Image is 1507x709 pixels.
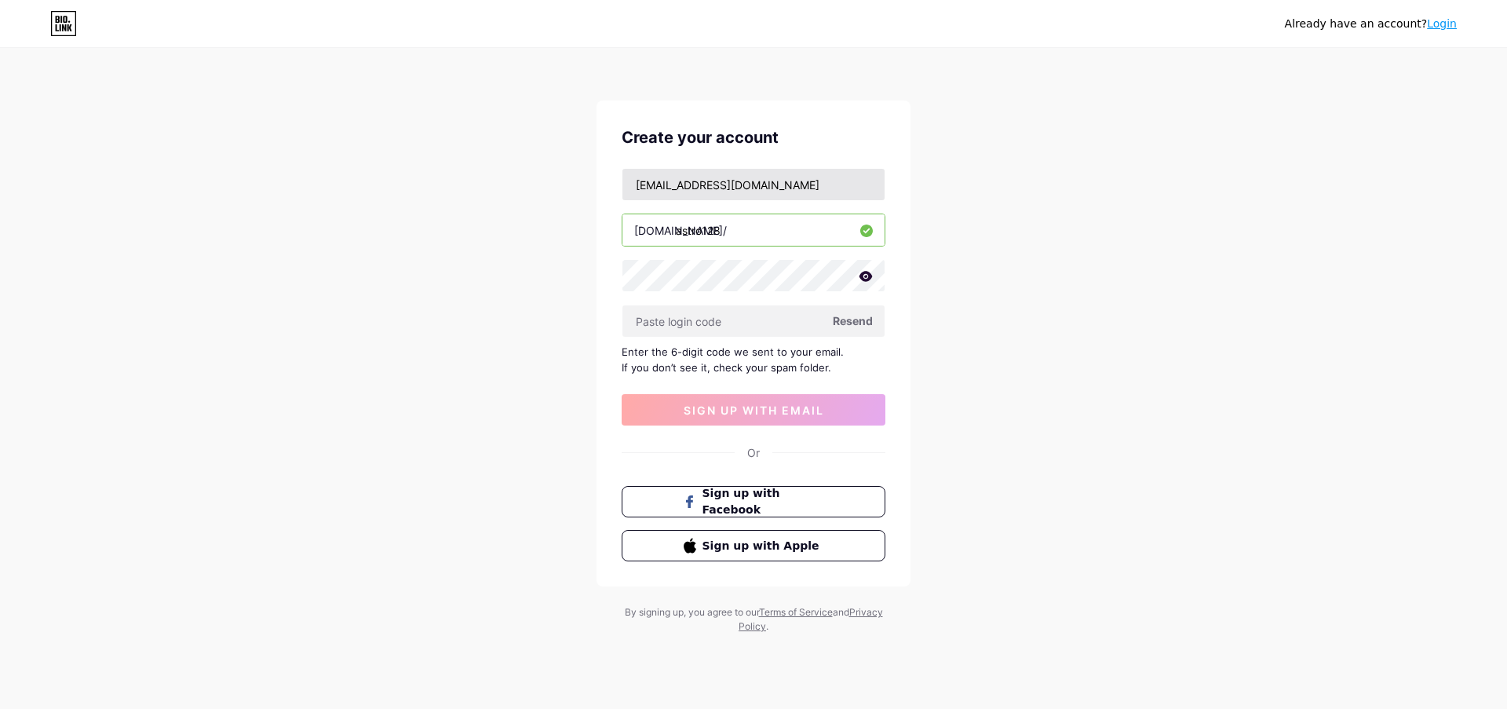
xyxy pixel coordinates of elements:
[747,444,760,461] div: Or
[833,312,873,329] span: Resend
[622,530,885,561] button: Sign up with Apple
[622,214,885,246] input: username
[1285,16,1457,32] div: Already have an account?
[702,538,824,554] span: Sign up with Apple
[622,169,885,200] input: Email
[622,305,885,337] input: Paste login code
[622,344,885,375] div: Enter the 6-digit code we sent to your email. If you don’t see it, check your spam folder.
[622,394,885,426] button: sign up with email
[702,485,824,518] span: Sign up with Facebook
[620,605,887,634] div: By signing up, you agree to our and .
[634,222,727,239] div: [DOMAIN_NAME]/
[1427,17,1457,30] a: Login
[622,486,885,517] button: Sign up with Facebook
[622,126,885,149] div: Create your account
[759,606,833,618] a: Terms of Service
[684,404,824,417] span: sign up with email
